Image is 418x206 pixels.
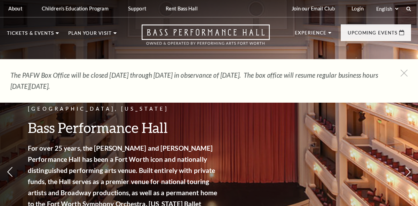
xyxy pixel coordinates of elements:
[68,31,112,39] p: Plan Your Visit
[348,31,397,39] p: Upcoming Events
[10,71,378,90] em: The PAFW Box Office will be closed [DATE] through [DATE] in observance of [DATE]. The box office ...
[166,6,198,11] p: Rent Bass Hall
[28,119,219,136] h3: Bass Performance Hall
[295,31,327,39] p: Experience
[42,6,109,11] p: Children's Education Program
[375,6,400,12] select: Select:
[8,6,22,11] p: About
[128,6,146,11] p: Support
[28,105,219,113] p: [GEOGRAPHIC_DATA], [US_STATE]
[7,31,54,39] p: Tickets & Events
